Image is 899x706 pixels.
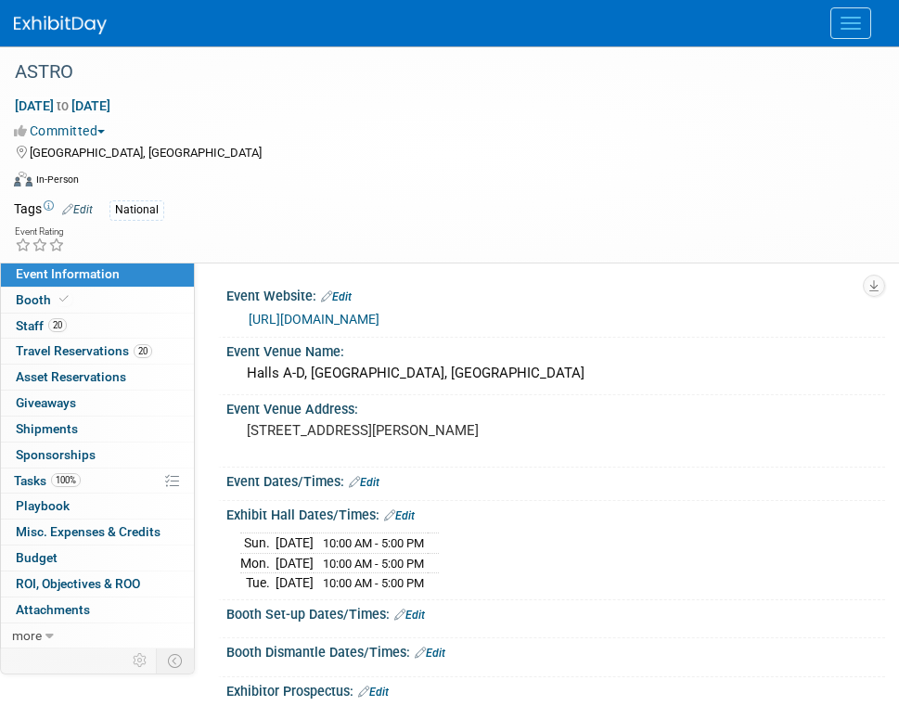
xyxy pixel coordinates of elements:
[14,199,93,221] td: Tags
[1,469,194,494] a: Tasks100%
[16,447,96,462] span: Sponsorships
[8,56,862,89] div: ASTRO
[1,571,194,597] a: ROI, Objectives & ROO
[358,686,389,699] a: Edit
[1,597,194,623] a: Attachments
[384,509,415,522] a: Edit
[323,576,424,590] span: 10:00 AM - 5:00 PM
[16,498,70,513] span: Playbook
[14,122,112,140] button: Committed
[226,638,885,662] div: Booth Dismantle Dates/Times:
[15,227,65,237] div: Event Rating
[240,533,276,553] td: Sun.
[54,98,71,113] span: to
[48,318,67,332] span: 20
[276,533,314,553] td: [DATE]
[276,553,314,573] td: [DATE]
[35,173,79,186] div: In-Person
[226,282,885,306] div: Event Website:
[1,314,194,339] a: Staff20
[14,172,32,186] img: Format-Inperson.png
[16,421,78,436] span: Shipments
[1,494,194,519] a: Playbook
[14,473,81,488] span: Tasks
[12,628,42,643] span: more
[14,16,107,34] img: ExhibitDay
[16,395,76,410] span: Giveaways
[1,339,194,364] a: Travel Reservations20
[109,200,164,220] div: National
[16,343,152,358] span: Travel Reservations
[16,369,126,384] span: Asset Reservations
[226,677,885,701] div: Exhibitor Prospectus:
[1,288,194,313] a: Booth
[323,557,424,571] span: 10:00 AM - 5:00 PM
[240,359,871,388] div: Halls A-D, [GEOGRAPHIC_DATA], [GEOGRAPHIC_DATA]
[51,473,81,487] span: 100%
[16,602,90,617] span: Attachments
[226,395,885,418] div: Event Venue Address:
[1,262,194,287] a: Event Information
[1,520,194,545] a: Misc. Expenses & Credits
[16,318,67,333] span: Staff
[323,536,424,550] span: 10:00 AM - 5:00 PM
[1,417,194,442] a: Shipments
[249,312,379,327] a: [URL][DOMAIN_NAME]
[240,553,276,573] td: Mon.
[226,468,885,492] div: Event Dates/Times:
[157,648,195,673] td: Toggle Event Tabs
[321,290,352,303] a: Edit
[1,623,194,648] a: more
[240,573,276,593] td: Tue.
[394,609,425,622] a: Edit
[16,292,72,307] span: Booth
[124,648,157,673] td: Personalize Event Tab Strip
[276,573,314,593] td: [DATE]
[226,501,885,525] div: Exhibit Hall Dates/Times:
[134,344,152,358] span: 20
[30,146,262,160] span: [GEOGRAPHIC_DATA], [GEOGRAPHIC_DATA]
[830,7,871,39] button: Menu
[349,476,379,489] a: Edit
[16,524,161,539] span: Misc. Expenses & Credits
[62,203,93,216] a: Edit
[59,294,69,304] i: Booth reservation complete
[14,169,876,197] div: Event Format
[1,443,194,468] a: Sponsorships
[415,647,445,660] a: Edit
[16,266,120,281] span: Event Information
[14,97,111,114] span: [DATE] [DATE]
[1,365,194,390] a: Asset Reservations
[16,576,140,591] span: ROI, Objectives & ROO
[1,391,194,416] a: Giveaways
[1,546,194,571] a: Budget
[226,338,885,361] div: Event Venue Name:
[16,550,58,565] span: Budget
[247,422,865,439] pre: [STREET_ADDRESS][PERSON_NAME]
[226,600,885,624] div: Booth Set-up Dates/Times:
